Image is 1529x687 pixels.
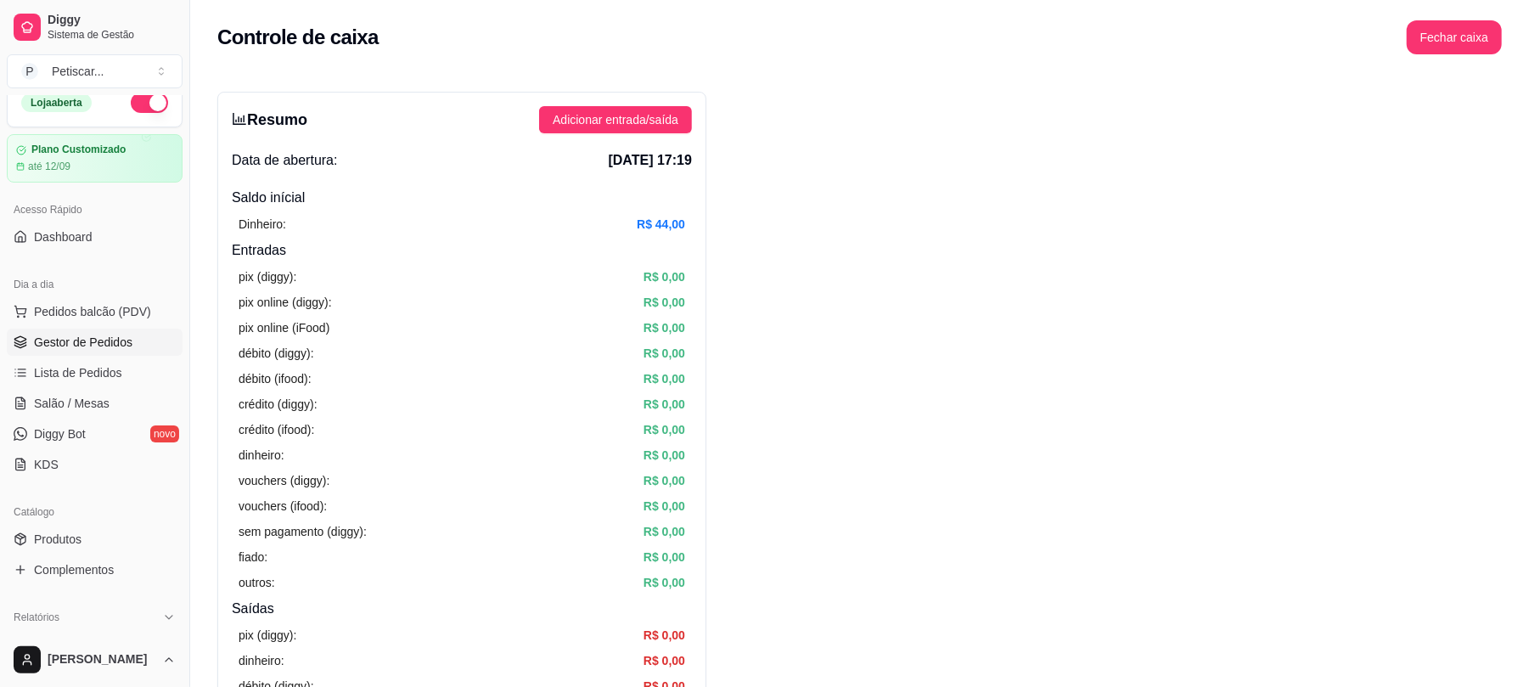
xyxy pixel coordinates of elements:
article: vouchers (ifood): [239,497,327,515]
article: R$ 44,00 [637,215,685,234]
span: Data de abertura: [232,150,338,171]
span: Salão / Mesas [34,395,110,412]
a: KDS [7,451,183,478]
a: Lista de Pedidos [7,359,183,386]
article: débito (ifood): [239,369,312,388]
article: dinheiro: [239,446,284,465]
h4: Entradas [232,240,692,261]
div: Acesso Rápido [7,196,183,223]
article: Dinheiro: [239,215,286,234]
article: pix online (iFood) [239,318,329,337]
span: Complementos [34,561,114,578]
article: R$ 0,00 [644,651,685,670]
span: Sistema de Gestão [48,28,176,42]
article: R$ 0,00 [644,446,685,465]
span: Dashboard [34,228,93,245]
h2: Controle de caixa [217,24,379,51]
article: R$ 0,00 [644,318,685,337]
article: R$ 0,00 [644,369,685,388]
div: Petiscar ... [52,63,104,80]
article: R$ 0,00 [644,344,685,363]
article: Plano Customizado [31,144,126,156]
span: Diggy Bot [34,425,86,442]
button: Fechar caixa [1407,20,1502,54]
article: débito (diggy): [239,344,314,363]
article: pix online (diggy): [239,293,332,312]
article: R$ 0,00 [644,522,685,541]
article: R$ 0,00 [644,420,685,439]
a: Diggy Botnovo [7,420,183,448]
a: Produtos [7,526,183,553]
article: até 12/09 [28,160,70,173]
article: sem pagamento (diggy): [239,522,367,541]
article: R$ 0,00 [644,267,685,286]
span: P [21,63,38,80]
button: Select a team [7,54,183,88]
a: Relatórios de vendas [7,631,183,658]
a: Plano Customizadoaté 12/09 [7,134,183,183]
article: vouchers (diggy): [239,471,329,490]
article: R$ 0,00 [644,293,685,312]
article: R$ 0,00 [644,626,685,645]
article: R$ 0,00 [644,497,685,515]
div: Catálogo [7,498,183,526]
article: R$ 0,00 [644,573,685,592]
article: R$ 0,00 [644,548,685,566]
article: R$ 0,00 [644,395,685,414]
article: outros: [239,573,275,592]
span: Relatórios [14,611,59,624]
article: pix (diggy): [239,267,296,286]
span: bar-chart [232,111,247,127]
span: Diggy [48,13,176,28]
span: KDS [34,456,59,473]
button: Adicionar entrada/saída [539,106,692,133]
a: DiggySistema de Gestão [7,7,183,48]
article: crédito (ifood): [239,420,314,439]
h4: Saldo inícial [232,188,692,208]
span: Adicionar entrada/saída [553,110,678,129]
a: Gestor de Pedidos [7,329,183,356]
button: [PERSON_NAME] [7,639,183,680]
button: Alterar Status [131,93,168,113]
a: Complementos [7,556,183,583]
a: Dashboard [7,223,183,251]
div: Loja aberta [21,93,92,112]
h4: Saídas [232,599,692,619]
div: Dia a dia [7,271,183,298]
span: [DATE] 17:19 [609,150,692,171]
h3: Resumo [232,108,307,132]
span: Produtos [34,531,82,548]
article: crédito (diggy): [239,395,318,414]
article: fiado: [239,548,267,566]
span: Pedidos balcão (PDV) [34,303,151,320]
article: dinheiro: [239,651,284,670]
span: [PERSON_NAME] [48,652,155,667]
button: Pedidos balcão (PDV) [7,298,183,325]
article: pix (diggy): [239,626,296,645]
a: Salão / Mesas [7,390,183,417]
span: Gestor de Pedidos [34,334,132,351]
span: Lista de Pedidos [34,364,122,381]
article: R$ 0,00 [644,471,685,490]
